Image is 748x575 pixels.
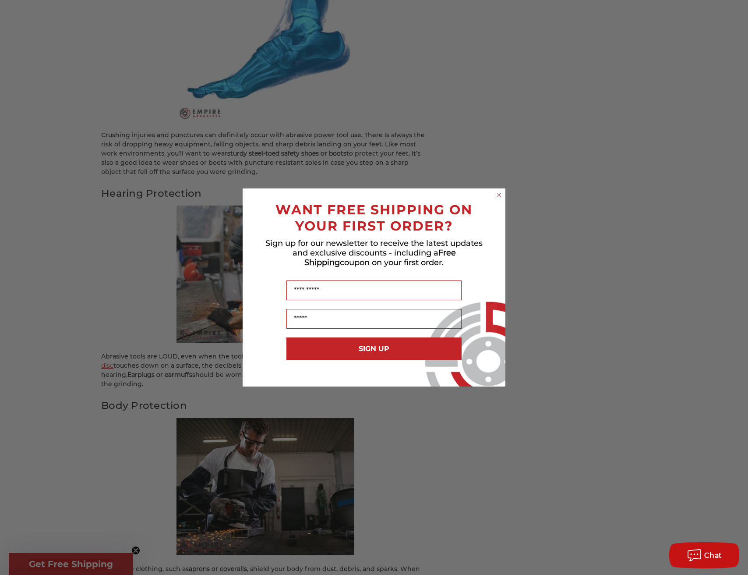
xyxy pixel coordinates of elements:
span: Sign up for our newsletter to receive the latest updates and exclusive discounts - including a co... [265,238,483,267]
span: WANT FREE SHIPPING ON YOUR FIRST ORDER? [275,202,473,234]
input: Email [286,309,462,329]
span: Chat [704,551,722,560]
button: Chat [669,542,739,568]
button: Close dialog [494,191,503,199]
span: Free Shipping [304,248,456,267]
button: SIGN UP [286,337,462,360]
